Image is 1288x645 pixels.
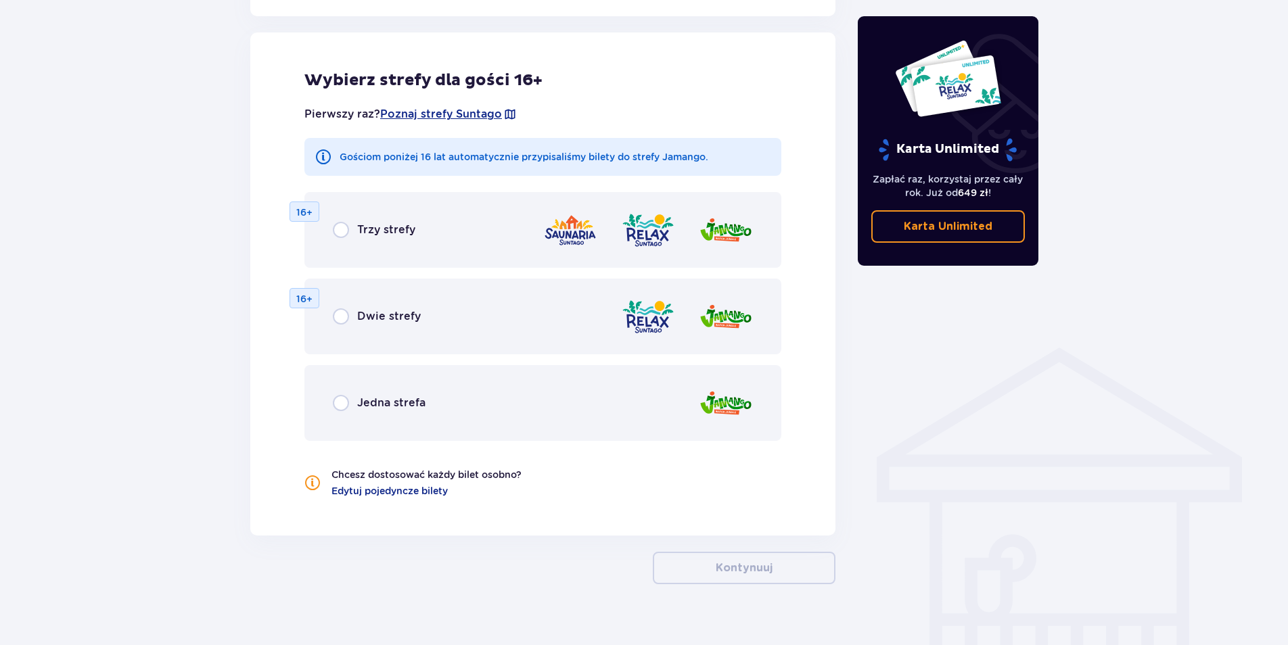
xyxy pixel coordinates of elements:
img: Relax [621,211,675,249]
p: Kontynuuj [716,560,773,575]
span: 649 zł [958,187,988,198]
img: Jamango [699,297,753,336]
span: Dwie strefy [357,309,421,324]
p: Pierwszy raz? [304,107,517,122]
p: 16+ [296,206,313,219]
p: Chcesz dostosować każdy bilet osobno? [331,468,522,481]
p: Gościom poniżej 16 lat automatycznie przypisaliśmy bilety do strefy Jamango. [340,150,708,164]
p: Zapłać raz, korzystaj przez cały rok. Już od ! [871,172,1026,199]
a: Karta Unlimited [871,210,1026,243]
p: 16+ [296,292,313,306]
h2: Wybierz strefy dla gości 16+ [304,70,781,91]
a: Edytuj pojedyncze bilety [331,484,448,498]
a: Poznaj strefy Suntago [380,107,502,122]
p: Karta Unlimited [904,219,992,234]
img: Dwie karty całoroczne do Suntago z napisem 'UNLIMITED RELAX', na białym tle z tropikalnymi liśćmi... [894,39,1002,118]
button: Kontynuuj [653,552,835,584]
span: Trzy strefy [357,222,415,237]
span: Jedna strefa [357,396,425,410]
img: Relax [621,297,675,336]
img: Jamango [699,211,753,249]
img: Jamango [699,384,753,423]
p: Karta Unlimited [877,138,1018,162]
img: Saunaria [543,211,597,249]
